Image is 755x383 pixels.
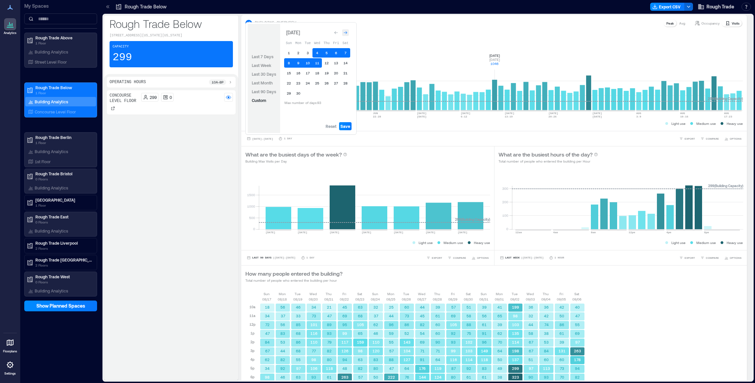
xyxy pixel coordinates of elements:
[724,115,732,118] text: 17-23
[322,78,331,88] button: 26
[560,314,564,318] text: 50
[252,54,273,59] span: Last 7 Days
[279,291,286,297] p: Mon
[340,124,350,129] span: Save
[327,314,332,318] text: 47
[724,112,729,115] text: AUG
[35,288,68,293] p: Building Analytics
[593,112,602,115] text: [DATE]
[373,322,378,327] text: 62
[466,314,471,318] text: 58
[528,314,533,318] text: 32
[730,256,742,260] span: OPTIONS
[373,115,381,118] text: 22-28
[312,58,322,68] button: 11
[252,80,273,85] span: Last Month
[512,291,518,297] p: Tue
[505,112,514,115] text: [DATE]
[426,231,435,234] text: [DATE]
[432,256,442,260] span: EXPORT
[342,305,347,309] text: 45
[303,68,312,78] button: 17
[284,48,294,58] button: 1
[574,291,579,297] p: Sat
[35,203,92,208] p: 1 Floor
[125,3,167,10] p: Rough Trade Below
[110,17,233,30] p: Rough Trade Below
[294,48,303,58] button: 2
[35,274,92,279] p: Rough Trade West
[249,322,255,327] p: 12p
[296,305,301,309] text: 46
[312,48,322,58] button: 4
[341,48,350,58] button: 7
[252,63,271,68] span: Last Week
[252,89,276,94] span: Last 90 Days
[249,313,255,318] p: 11a
[446,254,467,261] button: COMPARE
[650,3,685,11] button: Export CSV
[298,231,307,234] text: [DATE]
[245,270,342,278] p: How many people entered the building?
[723,254,743,261] button: OPTIONS
[528,305,533,309] text: 36
[293,297,302,302] p: 08/19
[419,240,433,245] p: Light use
[35,159,51,164] p: 1st Floor
[433,297,442,302] p: 08/28
[331,58,341,68] button: 13
[35,35,92,40] p: Rough Trade Above
[357,322,364,327] text: 105
[284,89,294,98] button: 29
[497,322,502,327] text: 39
[2,357,18,378] a: Settings
[666,21,674,26] p: Peak
[699,254,720,261] button: COMPARE
[420,322,425,327] text: 82
[435,322,440,327] text: 60
[560,291,563,297] p: Fri
[470,254,490,261] button: OPTIONS
[482,305,487,309] text: 39
[35,228,68,234] p: Building Analytics
[341,78,350,88] button: 28
[526,297,535,302] p: 09/03
[593,115,602,118] text: [DATE]
[417,115,427,118] text: [DATE]
[704,231,709,234] text: 8pm
[420,305,425,309] text: 44
[312,38,322,47] th: Wednesday
[557,297,566,302] p: 09/05
[284,58,294,68] button: 8
[499,254,545,261] button: Last Week |[DATE]-[DATE]
[284,38,294,47] th: Sunday
[666,231,671,234] text: 4pm
[2,16,19,37] a: Analytics
[4,31,17,35] p: Analytics
[309,291,317,297] p: Wed
[515,231,522,234] text: 12am
[250,88,277,96] button: Last 90 Days
[303,38,312,47] th: Tuesday
[35,140,92,145] p: 1 Floor
[444,240,463,245] p: Medium use
[629,231,635,234] text: 12pm
[110,93,139,104] p: Concourse Level Floor
[420,314,425,318] text: 45
[680,115,688,118] text: 10-16
[150,95,157,100] p: 299
[24,301,97,311] button: Show Planned Spaces
[548,115,556,118] text: 20-26
[727,121,743,126] p: Heavy use
[303,48,312,58] button: 3
[434,291,440,297] p: Thu
[35,109,76,114] p: Concourse Level Floor
[544,314,549,318] text: 42
[451,314,456,318] text: 69
[372,291,378,297] p: Sun
[286,41,292,45] span: Sun
[280,305,285,309] text: 56
[341,28,350,37] button: Go to next month
[696,1,736,12] button: Rough Trade
[35,171,92,176] p: Rough Trade Bristol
